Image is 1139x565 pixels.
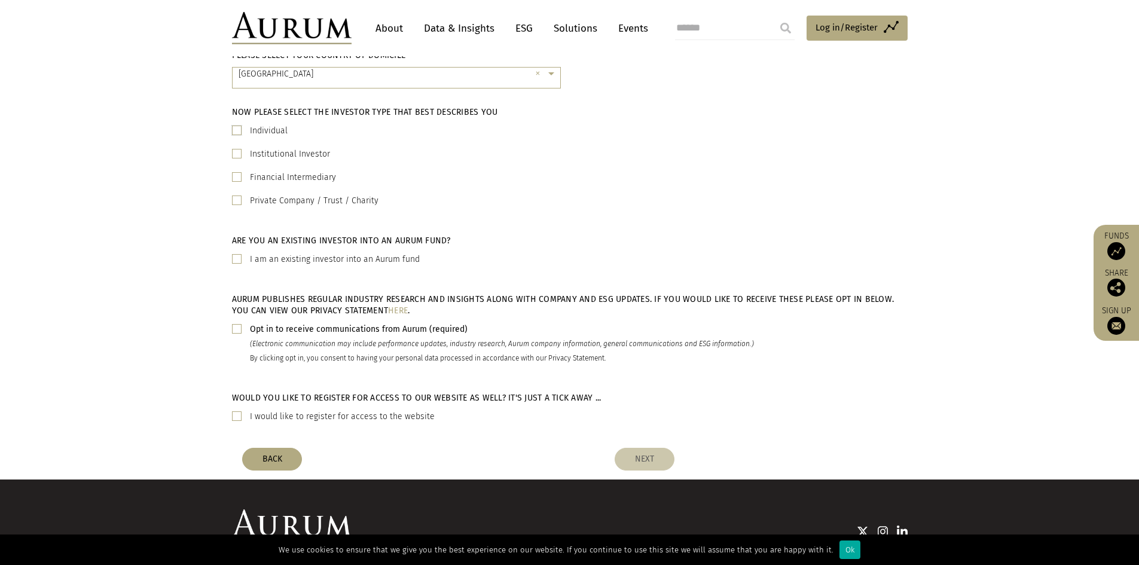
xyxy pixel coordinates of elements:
[250,354,606,362] small: By clicking opt in, you consent to having your personal data processed in accordance with our Pri...
[1100,231,1133,260] a: Funds
[232,509,352,542] img: Aurum Logo
[548,17,603,39] a: Solutions
[232,12,352,44] img: Aurum
[807,16,908,41] a: Log in/Register
[612,17,648,39] a: Events
[816,20,878,35] span: Log in/Register
[418,17,500,39] a: Data & Insights
[839,540,860,559] div: Ok
[1107,242,1125,260] img: Access Funds
[250,170,336,185] label: Financial Intermediary
[370,17,409,39] a: About
[232,235,908,246] h5: Are you an existing investor into an Aurum fund?
[857,526,869,537] img: Twitter icon
[897,526,908,537] img: Linkedin icon
[535,68,545,81] span: Clear all
[615,448,674,471] button: NEXT
[1100,269,1133,297] div: Share
[774,16,798,40] input: Submit
[1107,279,1125,297] img: Share this post
[250,194,378,208] label: Private Company / Trust / Charity
[250,410,435,424] label: I would like to register for access to the website
[509,17,539,39] a: ESG
[232,294,908,316] h5: AURUM PUBLISHES REGULAR INDUSTRY RESEARCH AND INSIGHTS ALONG WITH COMPANY AND ESG UPDATES. IF YOU...
[250,252,420,267] label: I am an existing investor into an Aurum fund
[250,124,288,138] label: Individual
[250,147,330,161] label: Institutional Investor
[242,448,302,471] button: BACK
[250,324,468,334] b: Opt in to receive communications from Aurum (required)
[388,306,408,316] a: HERE
[878,526,888,537] img: Instagram icon
[250,340,754,348] i: (Electronic communication may include performance updates, industry research, Aurum company infor...
[232,106,908,118] h5: Now please select the investor type that best describes you
[1107,317,1125,335] img: Sign up to our newsletter
[1100,306,1133,335] a: Sign up
[232,392,676,404] h5: Would you like to register for access to our website as well? It's just a tick away ...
